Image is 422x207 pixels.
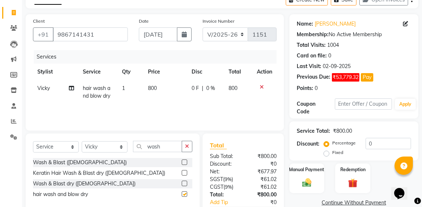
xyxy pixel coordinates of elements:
[297,127,330,135] div: Service Total:
[297,20,313,28] div: Name:
[204,199,250,206] a: Add Tip
[148,85,157,91] span: 800
[122,85,125,91] span: 1
[297,100,335,116] div: Coupon Code
[328,52,331,60] div: 0
[395,99,416,110] button: Apply
[229,85,237,91] span: 800
[144,64,187,80] th: Price
[78,64,118,80] th: Service
[297,63,321,70] div: Last Visit:
[297,31,411,38] div: No Active Membership
[204,176,243,183] div: ( )
[332,73,359,82] span: ₹53,779.32
[249,199,282,206] div: ₹0
[323,63,351,70] div: 02-09-2025
[243,176,282,183] div: ₹61.02
[225,176,232,182] span: 9%
[340,166,366,173] label: Redemption
[33,180,136,188] div: Wash & Blast dry ([DEMOGRAPHIC_DATA])
[291,199,417,207] a: Continue Without Payment
[83,85,110,99] span: hair wash and blow dry
[210,184,223,190] span: CGST
[33,191,88,198] div: hair wash and blow dry
[243,153,282,160] div: ₹800.00
[37,85,50,91] span: Vicky
[118,64,144,80] th: Qty
[225,184,232,190] span: 9%
[192,84,199,92] span: 0 F
[33,18,45,25] label: Client
[252,64,277,80] th: Action
[33,64,78,80] th: Stylist
[204,183,243,191] div: ( )
[297,84,313,92] div: Points:
[204,160,243,168] div: Discount:
[299,177,315,188] img: _cash.svg
[289,166,324,173] label: Manual Payment
[297,31,329,38] div: Membership:
[243,168,282,176] div: ₹677.97
[204,168,243,176] div: Net:
[203,18,234,25] label: Invoice Number
[345,177,360,189] img: _gift.svg
[243,160,282,168] div: ₹0
[210,176,223,182] span: SGST
[297,52,327,60] div: Card on file:
[315,20,356,28] a: [PERSON_NAME]
[297,41,326,49] div: Total Visits:
[204,153,243,160] div: Sub Total:
[33,159,127,166] div: Wash & Blast ([DEMOGRAPHIC_DATA])
[333,127,352,135] div: ₹800.00
[53,27,128,41] input: Search by Name/Mobile/Email/Code
[210,142,227,149] span: Total
[335,98,392,110] input: Enter Offer / Coupon Code
[315,84,318,92] div: 0
[202,84,203,92] span: |
[391,178,415,200] iframe: chat widget
[187,64,224,80] th: Disc
[206,84,215,92] span: 0 %
[332,140,356,146] label: Percentage
[327,41,339,49] div: 1004
[33,27,53,41] button: +91
[34,50,282,64] div: Services
[224,64,252,80] th: Total
[33,169,165,177] div: Keratin Hair Wash & Blast dry ([DEMOGRAPHIC_DATA])
[332,149,343,156] label: Fixed
[297,140,319,148] div: Discount:
[361,73,373,82] button: Pay
[297,73,330,82] div: Previous Due:
[133,141,182,152] input: Search or Scan
[243,191,282,199] div: ₹800.00
[139,18,149,25] label: Date
[204,191,243,199] div: Total:
[243,183,282,191] div: ₹61.02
